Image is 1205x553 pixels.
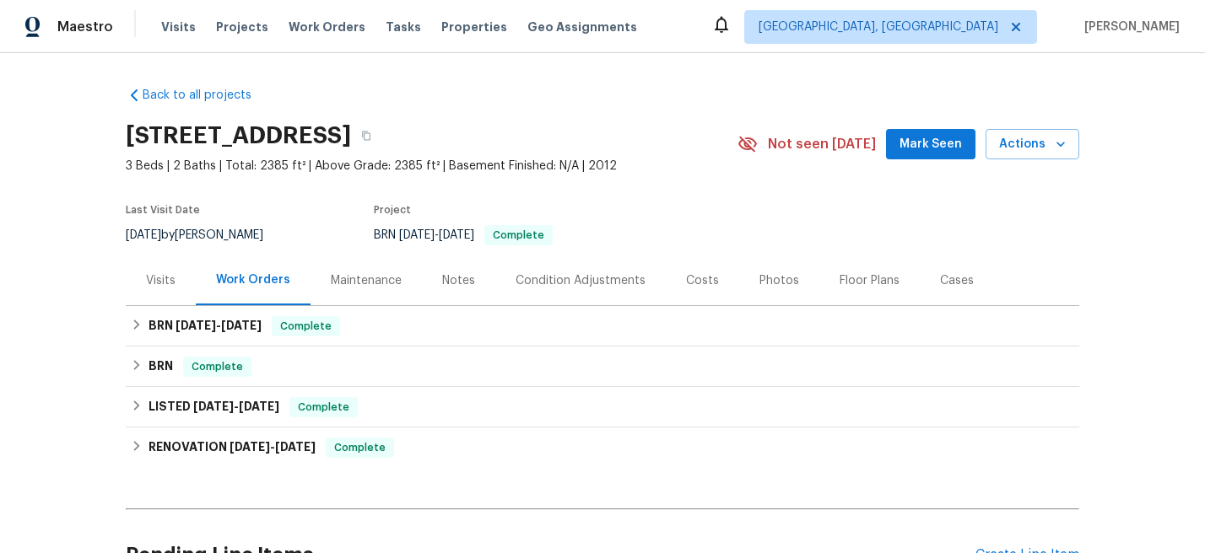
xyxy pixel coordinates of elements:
button: Copy Address [351,121,381,151]
span: Project [374,205,411,215]
div: Visits [146,272,176,289]
span: Tasks [386,21,421,33]
span: [DATE] [239,400,279,412]
div: BRN [DATE]-[DATE]Complete [126,306,1079,346]
span: [DATE] [221,319,262,331]
div: Condition Adjustments [516,272,646,289]
h6: BRN [149,357,173,377]
span: Properties [441,19,507,35]
span: [DATE] [176,319,216,331]
span: [DATE] [439,229,474,241]
span: BRN [374,229,553,241]
span: Maestro [57,19,113,35]
span: - [176,319,262,331]
span: Complete [291,399,356,416]
div: Notes [442,272,475,289]
button: Mark Seen [886,129,975,160]
span: Complete [486,230,551,240]
div: BRN Complete [126,346,1079,387]
span: - [399,229,474,241]
span: Visits [161,19,196,35]
span: Complete [185,358,250,375]
div: Cases [940,272,974,289]
span: Complete [273,318,338,335]
span: Last Visit Date [126,205,200,215]
span: [DATE] [399,229,435,241]
span: Work Orders [289,19,365,35]
div: Photos [759,272,799,289]
div: Work Orders [216,271,290,288]
button: Actions [986,129,1079,160]
span: Geo Assignments [527,19,637,35]
span: [PERSON_NAME] [1078,19,1180,35]
div: LISTED [DATE]-[DATE]Complete [126,387,1079,427]
span: [DATE] [275,441,316,453]
div: RENOVATION [DATE]-[DATE]Complete [126,427,1079,468]
div: by [PERSON_NAME] [126,225,284,245]
span: [DATE] [193,400,234,412]
span: 3 Beds | 2 Baths | Total: 2385 ft² | Above Grade: 2385 ft² | Basement Finished: N/A | 2012 [126,158,738,174]
span: Projects [216,19,268,35]
div: Costs [686,272,719,289]
span: Not seen [DATE] [768,136,876,153]
h6: BRN [149,316,262,336]
a: Back to all projects [126,87,288,104]
span: [DATE] [126,229,161,241]
span: - [230,441,316,453]
span: [GEOGRAPHIC_DATA], [GEOGRAPHIC_DATA] [759,19,998,35]
span: - [193,400,279,412]
div: Maintenance [331,272,402,289]
span: Mark Seen [900,134,962,155]
div: Floor Plans [840,272,900,289]
span: Complete [327,439,392,456]
h6: RENOVATION [149,438,316,458]
span: Actions [999,134,1066,155]
span: [DATE] [230,441,270,453]
h2: [STREET_ADDRESS] [126,127,351,144]
h6: LISTED [149,397,279,417]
